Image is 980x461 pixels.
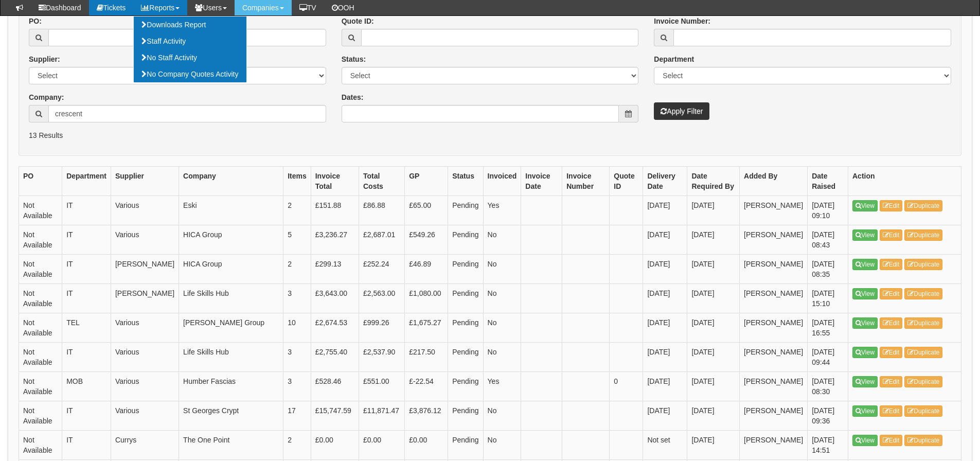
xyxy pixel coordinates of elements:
a: Edit [880,376,903,387]
td: £151.88 [311,196,359,225]
td: [PERSON_NAME] [740,342,808,371]
a: Duplicate [904,317,942,329]
td: £528.46 [311,371,359,401]
td: 2 [283,196,311,225]
th: Items [283,166,311,196]
td: 5 [283,225,311,254]
a: View [852,405,878,417]
td: No [483,225,521,254]
td: Yes [483,371,521,401]
th: Total Costs [359,166,404,196]
td: MOB [62,371,111,401]
td: No [483,283,521,313]
td: [PERSON_NAME] Group [179,313,283,342]
a: Edit [880,200,903,211]
a: Edit [880,405,903,417]
td: [DATE] 09:36 [808,401,848,430]
td: IT [62,342,111,371]
a: Duplicate [904,288,942,299]
td: Not Available [19,283,62,313]
td: Not Available [19,342,62,371]
td: [DATE] 08:35 [808,254,848,283]
a: Downloads Report [134,16,246,33]
a: View [852,347,878,358]
label: Status: [342,54,366,64]
td: £551.00 [359,371,404,401]
th: Invoice Number [562,166,610,196]
td: £3,876.12 [405,401,448,430]
td: Pending [448,225,483,254]
td: £252.24 [359,254,404,283]
td: 3 [283,371,311,401]
td: Pending [448,342,483,371]
td: [PERSON_NAME] [740,401,808,430]
td: Not set [643,430,687,459]
td: Pending [448,283,483,313]
a: Duplicate [904,200,942,211]
a: Duplicate [904,405,942,417]
td: Yes [483,196,521,225]
td: £1,080.00 [405,283,448,313]
td: Pending [448,401,483,430]
a: View [852,259,878,270]
th: Date Raised [808,166,848,196]
td: [DATE] [687,313,740,342]
td: Not Available [19,225,62,254]
td: £217.50 [405,342,448,371]
td: £0.00 [359,430,404,459]
td: [DATE] [643,283,687,313]
a: No Staff Activity [134,49,246,66]
td: £0.00 [405,430,448,459]
a: View [852,200,878,211]
a: Duplicate [904,435,942,446]
th: GP [405,166,448,196]
td: IT [62,401,111,430]
th: Delivery Date [643,166,687,196]
td: HICA Group [179,254,283,283]
a: View [852,229,878,241]
td: [DATE] 08:30 [808,371,848,401]
td: Pending [448,313,483,342]
td: [PERSON_NAME] [111,283,179,313]
td: [DATE] [643,196,687,225]
td: £15,747.59 [311,401,359,430]
td: Not Available [19,430,62,459]
td: £-22.54 [405,371,448,401]
td: [PERSON_NAME] [740,430,808,459]
td: Life Skills Hub [179,342,283,371]
p: 13 Results [29,130,951,140]
th: Invoice Date [521,166,562,196]
td: Various [111,313,179,342]
td: The One Point [179,430,283,459]
td: Not Available [19,313,62,342]
a: Edit [880,288,903,299]
th: Date Required By [687,166,740,196]
th: Quote ID [610,166,643,196]
td: No [483,254,521,283]
td: £2,755.40 [311,342,359,371]
td: £2,674.53 [311,313,359,342]
td: Various [111,401,179,430]
button: Apply Filter [654,102,709,120]
td: IT [62,225,111,254]
td: Pending [448,371,483,401]
td: [DATE] 15:10 [808,283,848,313]
td: Pending [448,430,483,459]
td: [DATE] 08:43 [808,225,848,254]
th: Department [62,166,111,196]
a: Edit [880,347,903,358]
td: Various [111,196,179,225]
td: [PERSON_NAME] [111,254,179,283]
td: Currys [111,430,179,459]
td: £46.89 [405,254,448,283]
td: IT [62,430,111,459]
label: Invoice Number: [654,16,710,26]
a: Edit [880,435,903,446]
a: View [852,288,878,299]
td: £549.26 [405,225,448,254]
td: IT [62,254,111,283]
a: Duplicate [904,229,942,241]
td: Not Available [19,196,62,225]
td: £299.13 [311,254,359,283]
a: View [852,435,878,446]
